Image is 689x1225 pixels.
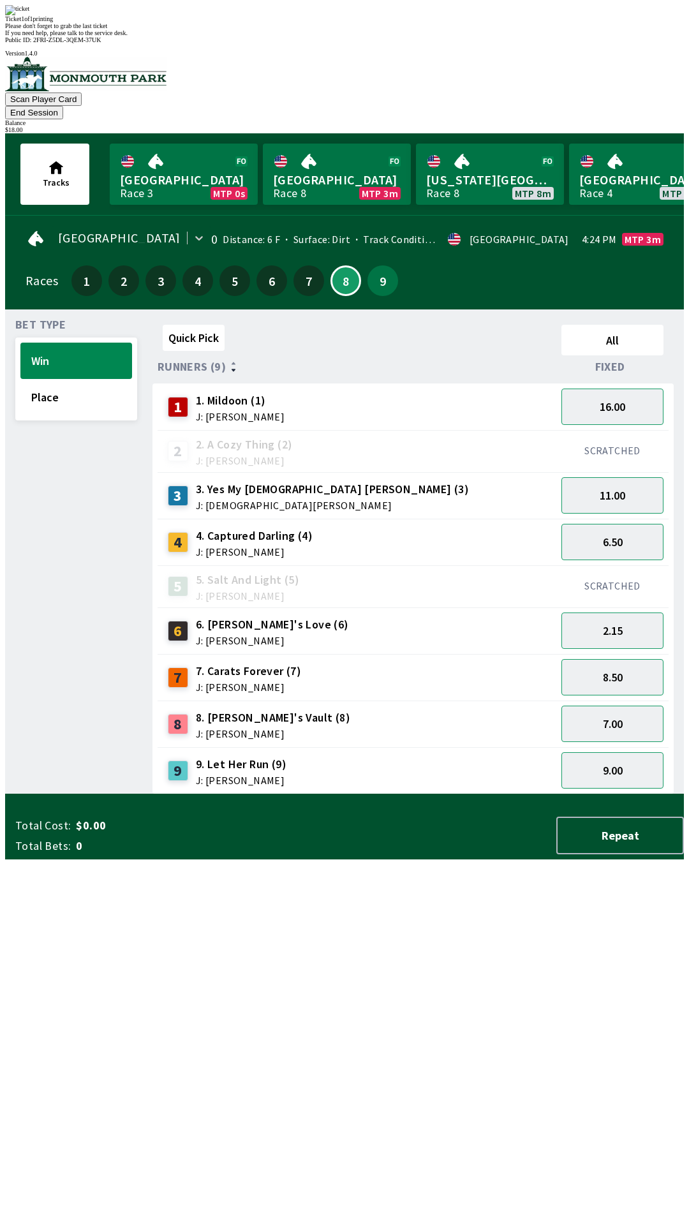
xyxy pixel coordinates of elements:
a: [GEOGRAPHIC_DATA]Race 3MTP 0s [110,144,258,205]
button: 2 [108,265,139,296]
button: 8 [330,265,361,296]
button: 9 [367,265,398,296]
div: SCRATCHED [561,444,663,457]
div: Public ID: [5,36,684,43]
span: 2FRI-Z5DL-3QEM-37UK [33,36,101,43]
img: venue logo [5,57,167,91]
button: 8.50 [561,659,663,695]
span: 1. Mildoon (1) [196,392,285,409]
span: Tracks [43,177,70,188]
span: 2.15 [603,623,623,638]
span: MTP 0s [213,188,245,198]
button: 9.00 [561,752,663,789]
span: 3. Yes My [DEMOGRAPHIC_DATA] [PERSON_NAME] (3) [196,481,469,498]
button: 1 [71,265,102,296]
span: [GEOGRAPHIC_DATA] [273,172,401,188]
span: 7.00 [603,716,623,731]
span: 2 [112,276,136,285]
span: Track Condition: Firm [350,233,463,246]
span: 16.00 [600,399,625,414]
button: 11.00 [561,477,663,514]
span: 3 [149,276,173,285]
span: All [567,333,658,348]
button: Quick Pick [163,325,225,351]
span: J: [DEMOGRAPHIC_DATA][PERSON_NAME] [196,500,469,510]
div: 4 [168,532,188,553]
button: Scan Player Card [5,93,82,106]
span: J: [PERSON_NAME] [196,412,285,422]
button: 7 [293,265,324,296]
div: 1 [168,397,188,417]
button: Repeat [556,817,684,854]
button: 7.00 [561,706,663,742]
span: Fixed [595,362,625,372]
a: [US_STATE][GEOGRAPHIC_DATA]Race 8MTP 8m [416,144,564,205]
button: Win [20,343,132,379]
span: J: [PERSON_NAME] [196,591,299,601]
span: J: [PERSON_NAME] [196,635,349,646]
span: 6 [260,276,284,285]
button: 4 [182,265,213,296]
div: Fixed [556,360,669,373]
span: Total Bets: [15,838,71,854]
span: 5. Salt And Light (5) [196,572,299,588]
button: 5 [219,265,250,296]
span: 5 [223,276,247,285]
button: 16.00 [561,389,663,425]
button: End Session [5,106,63,119]
span: 7 [297,276,321,285]
span: 7. Carats Forever (7) [196,663,301,679]
span: Quick Pick [168,330,219,345]
span: MTP 3m [625,234,661,244]
span: 8. [PERSON_NAME]'s Vault (8) [196,709,350,726]
span: 1 [75,276,99,285]
div: 0 [211,234,218,244]
div: Race 8 [273,188,306,198]
button: 2.15 [561,612,663,649]
span: Surface: Dirt [280,233,350,246]
span: 8 [335,278,357,284]
span: 2. A Cozy Thing (2) [196,436,293,453]
span: Win [31,353,121,368]
div: Race 8 [426,188,459,198]
span: J: [PERSON_NAME] [196,682,301,692]
div: Version 1.4.0 [5,50,684,57]
div: Balance [5,119,684,126]
span: MTP 3m [362,188,398,198]
div: 8 [168,714,188,734]
span: Runners (9) [158,362,226,372]
button: Place [20,379,132,415]
div: Race 3 [120,188,153,198]
span: 4. Captured Darling (4) [196,528,313,544]
span: 9 [371,276,395,285]
div: Ticket 1 of 1 printing [5,15,684,22]
div: 6 [168,621,188,641]
span: 9. Let Her Run (9) [196,756,286,773]
div: Races [26,276,58,286]
span: 4 [186,276,210,285]
span: 11.00 [600,488,625,503]
span: MTP 8m [515,188,551,198]
span: Bet Type [15,320,66,330]
span: [GEOGRAPHIC_DATA] [58,233,181,243]
button: 6.50 [561,524,663,560]
div: $ 18.00 [5,126,684,133]
button: 6 [256,265,287,296]
span: Distance: 6 F [223,233,280,246]
span: 8.50 [603,670,623,685]
button: 3 [145,265,176,296]
div: Race 4 [579,188,612,198]
div: Runners (9) [158,360,556,373]
a: [GEOGRAPHIC_DATA]Race 8MTP 3m [263,144,411,205]
div: SCRATCHED [561,579,663,592]
span: $0.00 [76,818,277,833]
div: Please don't forget to grab the last ticket [5,22,684,29]
div: 7 [168,667,188,688]
span: J: [PERSON_NAME] [196,729,350,739]
button: Tracks [20,144,89,205]
span: Total Cost: [15,818,71,833]
span: J: [PERSON_NAME] [196,547,313,557]
div: [GEOGRAPHIC_DATA] [470,234,569,244]
span: 6. [PERSON_NAME]'s Love (6) [196,616,349,633]
span: 6.50 [603,535,623,549]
